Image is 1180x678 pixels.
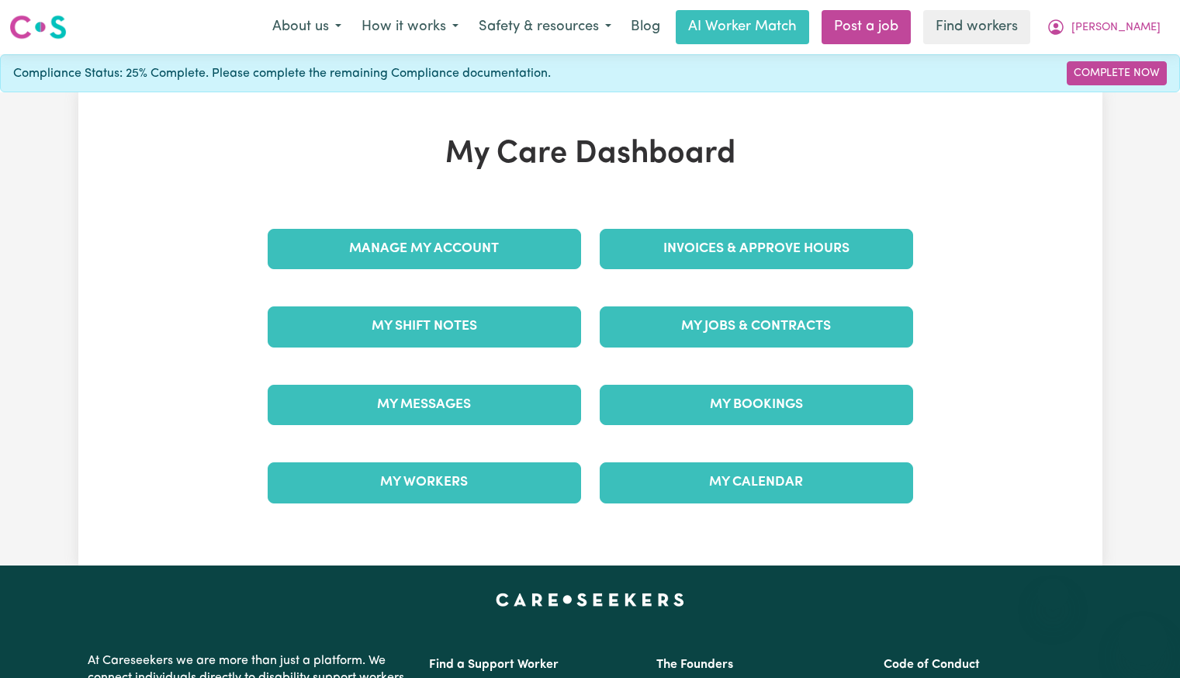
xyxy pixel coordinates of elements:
[268,306,581,347] a: My Shift Notes
[258,136,922,173] h1: My Care Dashboard
[1067,61,1167,85] a: Complete Now
[822,10,911,44] a: Post a job
[1071,19,1161,36] span: [PERSON_NAME]
[9,9,67,45] a: Careseekers logo
[496,593,684,606] a: Careseekers home page
[469,11,621,43] button: Safety & resources
[429,659,559,671] a: Find a Support Worker
[351,11,469,43] button: How it works
[884,659,980,671] a: Code of Conduct
[1037,579,1068,610] iframe: Close message
[676,10,809,44] a: AI Worker Match
[268,229,581,269] a: Manage My Account
[9,13,67,41] img: Careseekers logo
[268,462,581,503] a: My Workers
[600,385,913,425] a: My Bookings
[268,385,581,425] a: My Messages
[600,462,913,503] a: My Calendar
[656,659,733,671] a: The Founders
[1118,616,1168,666] iframe: Button to launch messaging window
[600,306,913,347] a: My Jobs & Contracts
[621,10,670,44] a: Blog
[1036,11,1171,43] button: My Account
[13,64,551,83] span: Compliance Status: 25% Complete. Please complete the remaining Compliance documentation.
[262,11,351,43] button: About us
[923,10,1030,44] a: Find workers
[600,229,913,269] a: Invoices & Approve Hours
